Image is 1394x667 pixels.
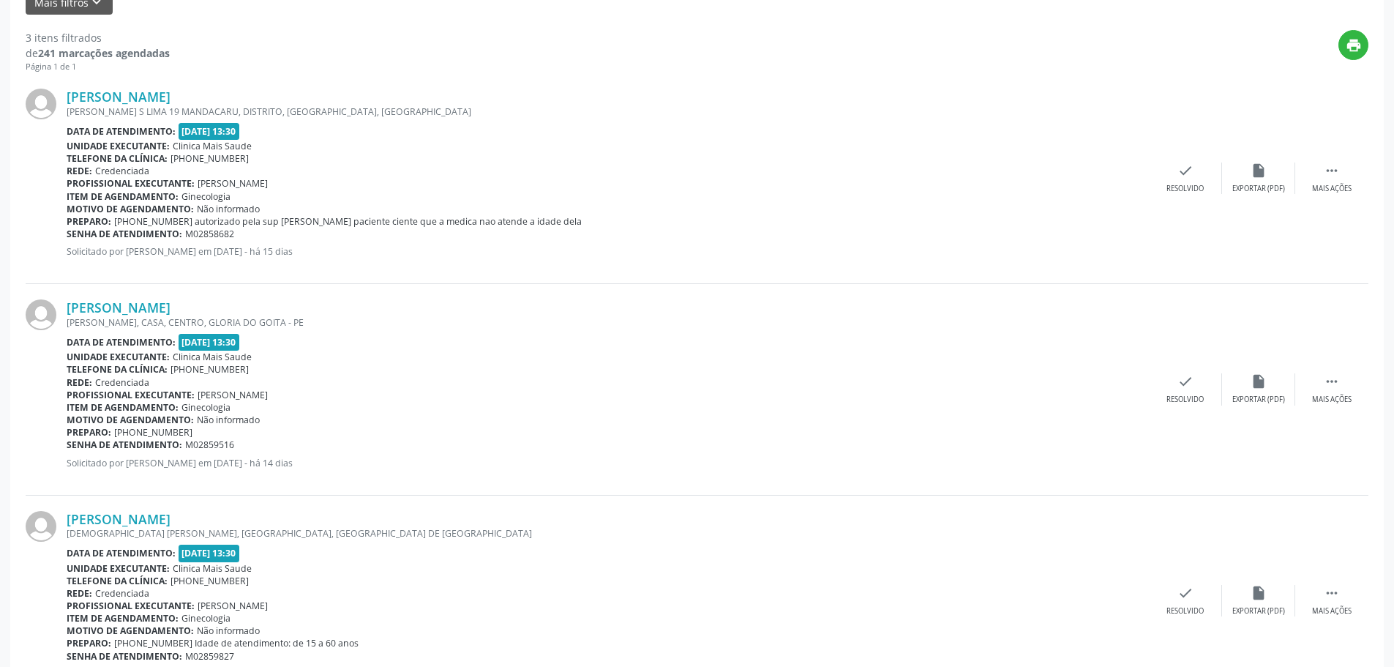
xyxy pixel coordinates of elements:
[26,30,170,45] div: 3 itens filtrados
[67,245,1149,258] p: Solicitado por [PERSON_NAME] em [DATE] - há 15 dias
[1232,395,1285,405] div: Exportar (PDF)
[181,401,231,414] span: Ginecologia
[67,203,194,215] b: Motivo de agendamento:
[67,215,111,228] b: Preparo:
[1166,184,1204,194] div: Resolvido
[173,562,252,575] span: Clinica Mais Saude
[67,414,194,426] b: Motivo de agendamento:
[67,299,170,316] a: [PERSON_NAME]
[67,228,182,240] b: Senha de atendimento:
[67,426,111,439] b: Preparo:
[67,363,168,376] b: Telefone da clínica:
[67,140,170,152] b: Unidade executante:
[1251,585,1267,601] i: insert_drive_file
[185,439,234,451] span: M02859516
[1177,163,1193,179] i: check
[67,401,179,414] b: Item de agendamento:
[26,89,56,119] img: img
[1324,373,1340,390] i: 
[67,165,92,177] b: Rede:
[170,363,249,376] span: [PHONE_NUMBER]
[1177,585,1193,601] i: check
[173,140,252,152] span: Clinica Mais Saude
[185,228,234,240] span: M02858682
[67,125,176,138] b: Data de atendimento:
[170,575,249,587] span: [PHONE_NUMBER]
[179,545,240,562] span: [DATE] 13:30
[197,203,260,215] span: Não informado
[67,190,179,203] b: Item de agendamento:
[179,123,240,140] span: [DATE] 13:30
[95,165,149,177] span: Credenciada
[26,511,56,542] img: img
[67,457,1149,469] p: Solicitado por [PERSON_NAME] em [DATE] - há 14 dias
[67,89,170,105] a: [PERSON_NAME]
[1232,184,1285,194] div: Exportar (PDF)
[67,547,176,559] b: Data de atendimento:
[1324,585,1340,601] i: 
[67,575,168,587] b: Telefone da clínica:
[114,637,359,649] span: [PHONE_NUMBER] Idade de atendimento: de 15 a 60 anos
[67,600,195,612] b: Profissional executante:
[67,105,1149,118] div: [PERSON_NAME] S LIMA 19 MANDACARU, DISTRITO, [GEOGRAPHIC_DATA], [GEOGRAPHIC_DATA]
[67,389,195,401] b: Profissional executante:
[1251,163,1267,179] i: insert_drive_file
[1312,395,1352,405] div: Mais ações
[173,351,252,363] span: Clinica Mais Saude
[67,152,168,165] b: Telefone da clínica:
[67,587,92,600] b: Rede:
[95,587,149,600] span: Credenciada
[1166,606,1204,616] div: Resolvido
[1324,163,1340,179] i: 
[198,389,268,401] span: [PERSON_NAME]
[1166,395,1204,405] div: Resolvido
[67,625,194,637] b: Motivo de agendamento:
[67,177,195,190] b: Profissional executante:
[197,414,260,426] span: Não informado
[67,612,179,625] b: Item de agendamento:
[179,334,240,351] span: [DATE] 13:30
[26,45,170,61] div: de
[1177,373,1193,390] i: check
[1346,37,1362,53] i: print
[67,376,92,389] b: Rede:
[170,152,249,165] span: [PHONE_NUMBER]
[67,439,182,451] b: Senha de atendimento:
[38,46,170,60] strong: 241 marcações agendadas
[67,527,1149,540] div: [DEMOGRAPHIC_DATA] [PERSON_NAME], [GEOGRAPHIC_DATA], [GEOGRAPHIC_DATA] DE [GEOGRAPHIC_DATA]
[197,625,260,637] span: Não informado
[114,426,192,439] span: [PHONE_NUMBER]
[198,177,268,190] span: [PERSON_NAME]
[1338,30,1368,60] button: print
[67,637,111,649] b: Preparo:
[114,215,582,228] span: [PHONE_NUMBER] autorizado pela sup [PERSON_NAME] paciente ciente que a medica nao atende a idade ...
[1232,606,1285,616] div: Exportar (PDF)
[1312,606,1352,616] div: Mais ações
[67,351,170,363] b: Unidade executante:
[198,600,268,612] span: [PERSON_NAME]
[1312,184,1352,194] div: Mais ações
[185,650,234,663] span: M02859827
[67,511,170,527] a: [PERSON_NAME]
[26,61,170,73] div: Página 1 de 1
[1251,373,1267,390] i: insert_drive_file
[67,316,1149,329] div: [PERSON_NAME], CASA, CENTRO, GLORIA DO GOITA - PE
[26,299,56,330] img: img
[181,612,231,625] span: Ginecologia
[95,376,149,389] span: Credenciada
[67,336,176,349] b: Data de atendimento:
[181,190,231,203] span: Ginecologia
[67,650,182,663] b: Senha de atendimento:
[67,562,170,575] b: Unidade executante:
